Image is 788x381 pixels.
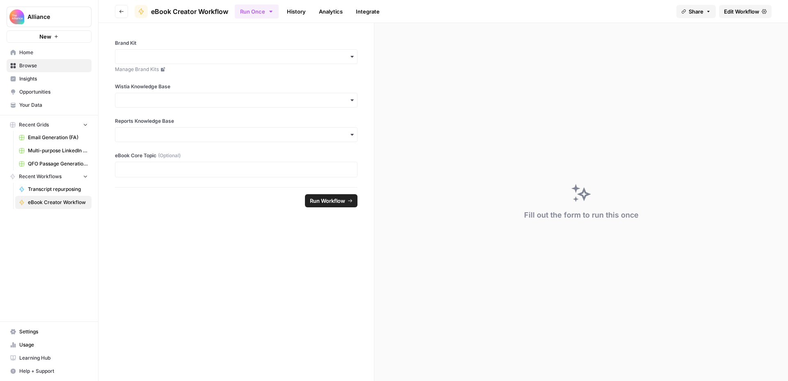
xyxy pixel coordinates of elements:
span: Share [689,7,703,16]
a: Browse [7,59,92,72]
span: (Optional) [158,152,181,159]
button: Help + Support [7,365,92,378]
span: Settings [19,328,88,335]
a: Transcript repurposing [15,183,92,196]
button: Run Once [235,5,279,18]
a: Edit Workflow [719,5,772,18]
span: Transcript repurposing [28,186,88,193]
button: Recent Workflows [7,170,92,183]
span: New [39,32,51,41]
span: Opportunities [19,88,88,96]
a: Multi-purpose LinkedIn Workflow Grid [15,144,92,157]
a: Email Generation (FA) [15,131,92,144]
a: Your Data [7,99,92,112]
a: Home [7,46,92,59]
label: eBook Core Topic [115,152,357,159]
a: Usage [7,338,92,351]
span: Recent Grids [19,121,49,129]
a: eBook Creator Workflow [135,5,228,18]
a: Integrate [351,5,385,18]
button: Share [676,5,716,18]
span: eBook Creator Workflow [28,199,88,206]
a: Opportunities [7,85,92,99]
a: Manage Brand Kits [115,66,357,73]
button: Recent Grids [7,119,92,131]
span: Alliance [27,13,77,21]
a: eBook Creator Workflow [15,196,92,209]
span: Edit Workflow [724,7,759,16]
button: Run Workflow [305,194,357,207]
span: Home [19,49,88,56]
div: Fill out the form to run this once [524,209,639,221]
span: QFO Passage Generation (FA) [28,160,88,168]
a: History [282,5,311,18]
a: Learning Hub [7,351,92,365]
label: Wistia Knowledge Base [115,83,357,90]
img: Alliance Logo [9,9,24,24]
button: New [7,30,92,43]
span: Help + Support [19,367,88,375]
span: Run Workflow [310,197,345,205]
span: Your Data [19,101,88,109]
button: Workspace: Alliance [7,7,92,27]
a: Settings [7,325,92,338]
span: Email Generation (FA) [28,134,88,141]
span: eBook Creator Workflow [151,7,228,16]
label: Reports Knowledge Base [115,117,357,125]
label: Brand Kit [115,39,357,47]
span: Recent Workflows [19,173,62,180]
span: Multi-purpose LinkedIn Workflow Grid [28,147,88,154]
span: Learning Hub [19,354,88,362]
a: QFO Passage Generation (FA) [15,157,92,170]
a: Insights [7,72,92,85]
span: Browse [19,62,88,69]
a: Analytics [314,5,348,18]
span: Usage [19,341,88,349]
span: Insights [19,75,88,83]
